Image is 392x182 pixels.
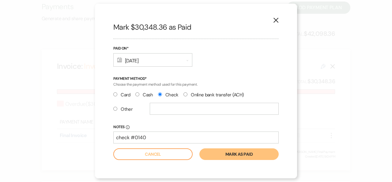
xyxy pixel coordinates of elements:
[113,92,117,96] input: Card
[199,148,279,160] button: Mark as paid
[113,76,279,82] p: Payment Method*
[158,92,162,96] input: Check
[113,148,193,160] button: Cancel
[113,82,198,87] span: Choose the payment method used for this payment.
[113,45,192,52] label: Paid On*
[158,91,179,99] label: Check
[113,22,279,32] h2: Mark $30,348.36 as Paid
[113,105,133,113] label: Other
[183,92,187,96] input: Online bank transfer (ACH)
[135,91,153,99] label: Cash
[113,91,130,99] label: Card
[113,124,279,131] label: Notes
[135,92,139,96] input: Cash
[113,53,192,67] div: [DATE]
[113,107,117,111] input: Other
[183,91,244,99] label: Online bank transfer (ACH)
